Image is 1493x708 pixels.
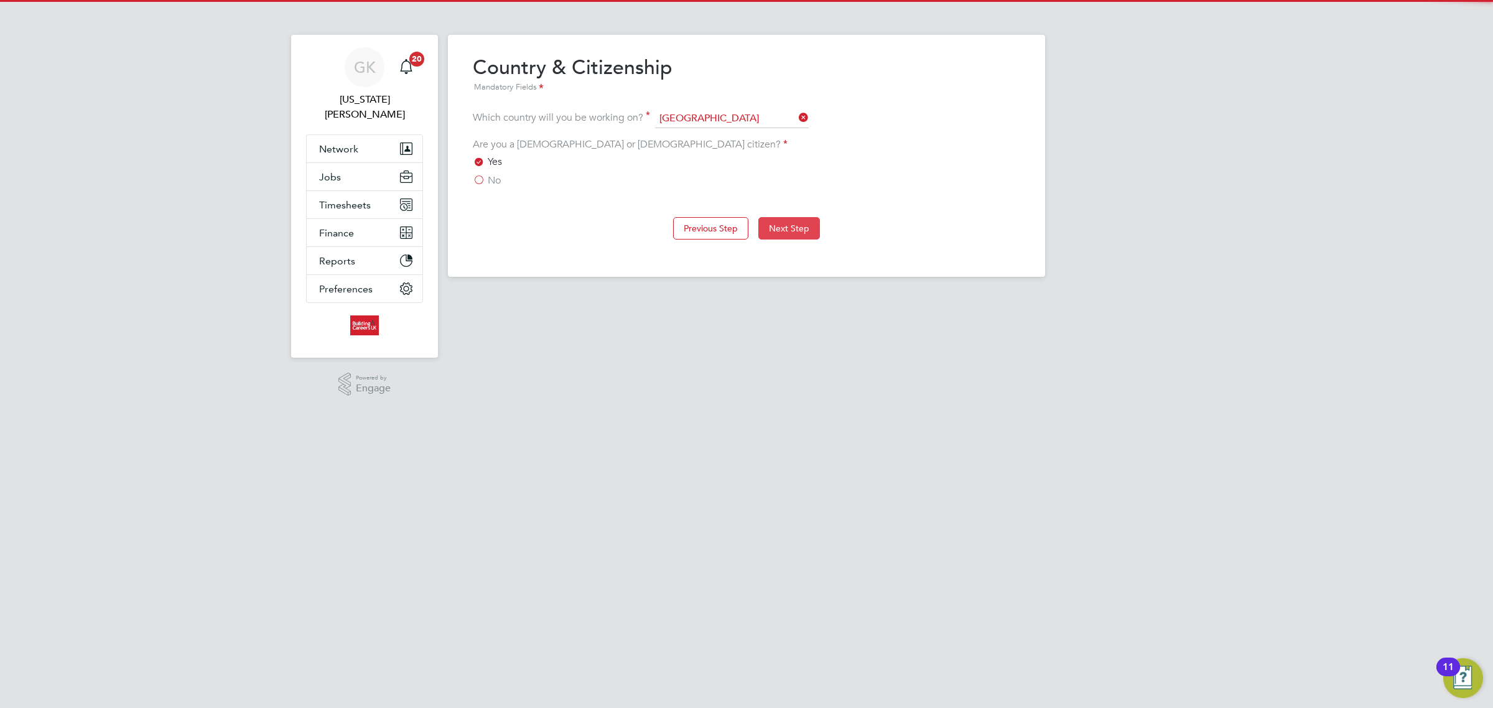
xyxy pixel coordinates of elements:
[473,55,672,95] h2: Country & Citizenship
[394,47,419,87] a: 20
[350,315,378,335] img: buildingcareersuk-logo-retina.png
[319,283,373,295] span: Preferences
[307,219,422,246] button: Finance
[473,138,788,151] label: Are you a [DEMOGRAPHIC_DATA] or [DEMOGRAPHIC_DATA] citizen?
[307,191,422,218] button: Timesheets
[306,315,423,335] a: Go to home page
[306,92,423,122] span: Georgia King
[319,227,354,239] span: Finance
[673,217,748,240] button: Previous Step
[307,275,422,302] button: Preferences
[307,135,422,162] button: Network
[356,373,391,383] span: Powered by
[307,163,422,190] button: Jobs
[319,199,371,211] span: Timesheets
[655,109,809,128] input: Search for...
[291,35,438,358] nav: Main navigation
[306,47,423,122] a: GK[US_STATE][PERSON_NAME]
[319,171,341,183] span: Jobs
[488,156,502,168] span: Yes
[409,52,424,67] span: 20
[354,59,376,75] span: GK
[488,174,501,187] span: No
[307,247,422,274] button: Reports
[1443,667,1454,683] div: 11
[356,383,391,394] span: Engage
[1443,658,1483,698] button: Open Resource Center, 11 new notifications
[338,373,391,396] a: Powered byEngage
[758,217,820,240] button: Next Step
[319,143,358,155] span: Network
[473,81,672,95] div: Mandatory Fields
[319,255,355,267] span: Reports
[473,111,650,124] label: Which country will you be working on?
